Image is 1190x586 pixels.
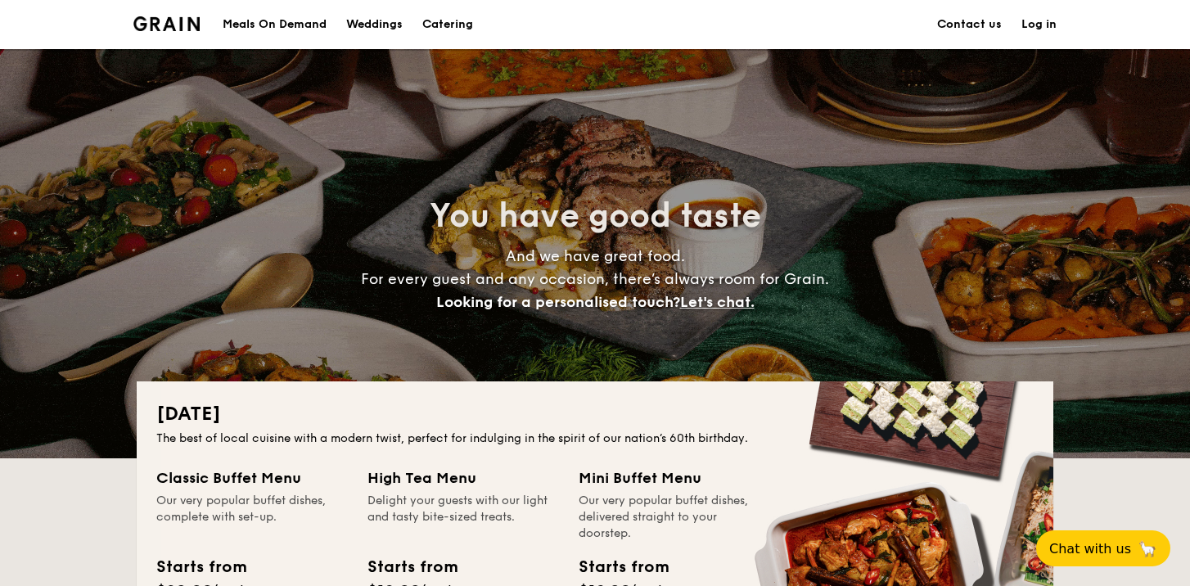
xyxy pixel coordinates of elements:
[156,401,1034,427] h2: [DATE]
[361,247,829,311] span: And we have great food. For every guest and any occasion, there’s always room for Grain.
[367,467,559,489] div: High Tea Menu
[579,467,770,489] div: Mini Buffet Menu
[156,555,246,579] div: Starts from
[156,493,348,542] div: Our very popular buffet dishes, complete with set-up.
[1049,541,1131,557] span: Chat with us
[680,293,755,311] span: Let's chat.
[436,293,680,311] span: Looking for a personalised touch?
[133,16,200,31] a: Logotype
[367,493,559,542] div: Delight your guests with our light and tasty bite-sized treats.
[156,467,348,489] div: Classic Buffet Menu
[1138,539,1157,558] span: 🦙
[133,16,200,31] img: Grain
[579,555,668,579] div: Starts from
[367,555,457,579] div: Starts from
[156,430,1034,447] div: The best of local cuisine with a modern twist, perfect for indulging in the spirit of our nation’...
[430,196,761,236] span: You have good taste
[579,493,770,542] div: Our very popular buffet dishes, delivered straight to your doorstep.
[1036,530,1170,566] button: Chat with us🦙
